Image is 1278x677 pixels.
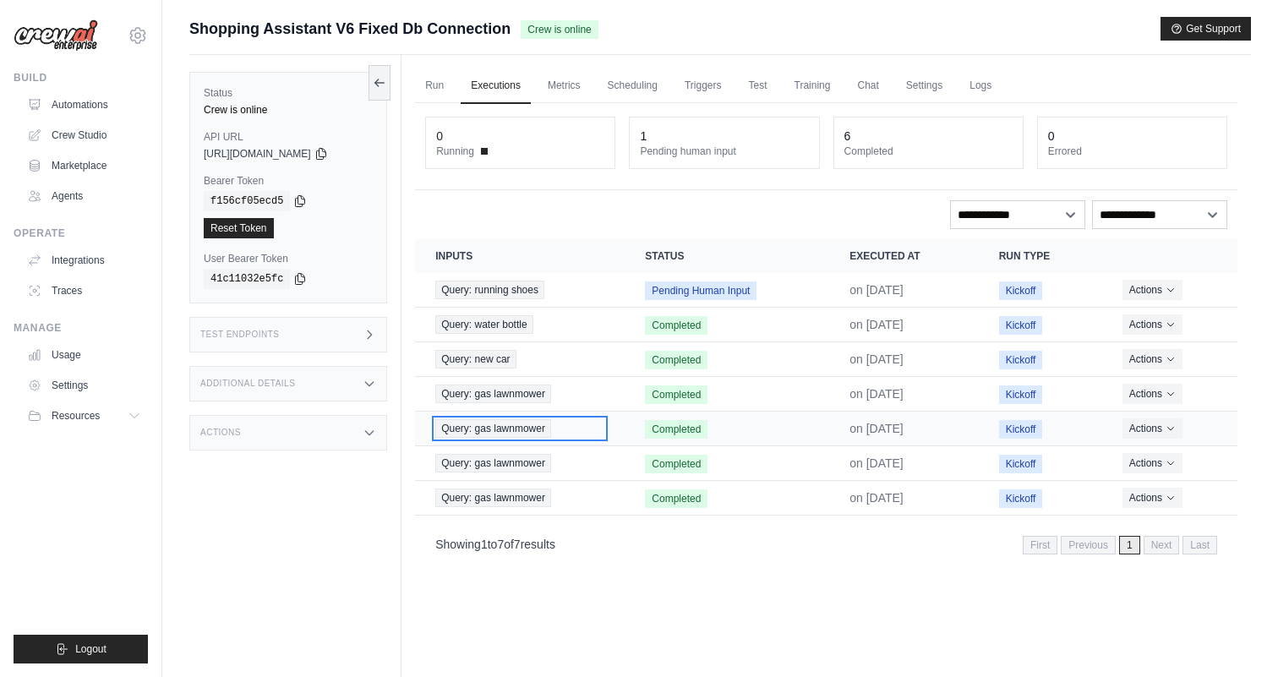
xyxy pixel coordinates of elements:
a: Traces [20,277,148,304]
span: Completed [645,455,707,473]
span: Query: gas lawnmower [435,489,551,507]
span: 7 [514,538,521,551]
span: Resources [52,409,100,423]
button: Actions for execution [1122,314,1182,335]
h3: Additional Details [200,379,295,389]
span: Kickoff [999,489,1043,508]
div: 0 [436,128,443,145]
section: Crew executions table [415,239,1237,565]
span: Kickoff [999,316,1043,335]
button: Logout [14,635,148,663]
nav: Pagination [1023,536,1217,554]
a: Metrics [538,68,591,104]
h3: Actions [200,428,241,438]
img: Logo [14,19,98,52]
a: Training [784,68,841,104]
a: Settings [20,372,148,399]
button: Resources [20,402,148,429]
a: View execution details for Query [435,419,604,438]
span: Query: gas lawnmower [435,419,551,438]
button: Actions for execution [1122,418,1182,439]
span: Previous [1061,536,1116,554]
span: Query: gas lawnmower [435,385,551,403]
a: Triggers [674,68,732,104]
a: Executions [461,68,531,104]
time: August 26, 2025 at 11:26 EDT [849,456,904,470]
dt: Completed [844,145,1013,158]
span: [URL][DOMAIN_NAME] [204,147,311,161]
time: August 26, 2025 at 11:31 EDT [849,422,904,435]
time: August 26, 2025 at 13:37 EDT [849,352,904,366]
time: August 26, 2025 at 13:33 EDT [849,387,904,401]
span: Completed [645,489,707,508]
span: Kickoff [999,351,1043,369]
div: Build [14,71,148,85]
span: Completed [645,316,707,335]
span: Kickoff [999,455,1043,473]
p: Showing to of results [435,536,555,553]
div: 0 [1048,128,1055,145]
a: Marketplace [20,152,148,179]
span: First [1023,536,1057,554]
a: Test [739,68,778,104]
th: Status [625,239,829,273]
span: Completed [645,351,707,369]
nav: Pagination [415,522,1237,565]
a: Reset Token [204,218,274,238]
label: API URL [204,130,373,144]
span: Crew is online [521,20,598,39]
span: Kickoff [999,420,1043,439]
span: Running [436,145,474,158]
th: Executed at [829,239,978,273]
div: Crew is online [204,103,373,117]
button: Actions for execution [1122,349,1182,369]
dt: Errored [1048,145,1216,158]
span: Last [1182,536,1217,554]
span: Kickoff [999,281,1043,300]
a: Agents [20,183,148,210]
a: Automations [20,91,148,118]
label: User Bearer Token [204,252,373,265]
a: View execution details for Query [435,489,604,507]
span: Pending Human Input [645,281,756,300]
a: Settings [896,68,953,104]
a: Logs [959,68,1002,104]
div: Operate [14,227,148,240]
time: August 26, 2025 at 15:24 EDT [849,283,904,297]
span: Query: water bottle [435,315,532,334]
a: View execution details for Query [435,315,604,334]
div: 1 [640,128,647,145]
button: Actions for execution [1122,453,1182,473]
a: View execution details for Query [435,385,604,403]
span: Completed [645,420,707,439]
a: View execution details for Query [435,350,604,369]
span: Shopping Assistant V6 Fixed Db Connection [189,17,511,41]
a: Crew Studio [20,122,148,149]
span: 1 [481,538,488,551]
span: Logout [75,642,106,656]
span: 1 [1119,536,1140,554]
label: Status [204,86,373,100]
button: Actions for execution [1122,488,1182,508]
th: Run Type [979,239,1102,273]
a: Run [415,68,454,104]
label: Bearer Token [204,174,373,188]
time: August 26, 2025 at 11:13 EDT [849,491,904,505]
span: Kickoff [999,385,1043,404]
span: 7 [497,538,504,551]
span: Next [1144,536,1180,554]
span: Query: gas lawnmower [435,454,551,472]
time: August 26, 2025 at 14:24 EDT [849,318,904,331]
code: 41c11032e5fc [204,269,290,289]
a: Chat [847,68,888,104]
div: 6 [844,128,851,145]
h3: Test Endpoints [200,330,280,340]
dt: Pending human input [640,145,808,158]
code: f156cf05ecd5 [204,191,290,211]
a: Integrations [20,247,148,274]
span: Query: new car [435,350,516,369]
span: Query: running shoes [435,281,544,299]
button: Actions for execution [1122,384,1182,404]
th: Inputs [415,239,625,273]
div: Manage [14,321,148,335]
